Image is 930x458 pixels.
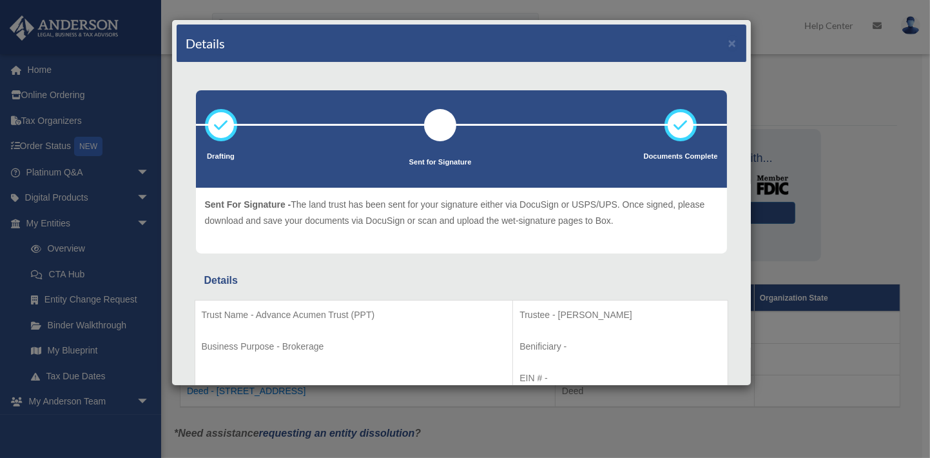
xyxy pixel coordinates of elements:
p: Sent for Signature [409,156,472,169]
div: Details [204,272,719,290]
p: Trust Name - Advance Acumen Trust (PPT) [202,307,507,323]
button: × [728,36,737,50]
p: EIN # - [519,370,721,386]
span: Sent For Signature - [205,199,291,210]
p: Trustee - [PERSON_NAME] [519,307,721,323]
p: Business Purpose - Brokerage [202,339,507,355]
p: Drafting [205,150,237,163]
p: Documents Complete [644,150,718,163]
h4: Details [186,34,226,52]
p: Benificiary - [519,339,721,355]
p: The land trust has been sent for your signature either via DocuSign or USPS/UPS. Once signed, ple... [205,197,718,228]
